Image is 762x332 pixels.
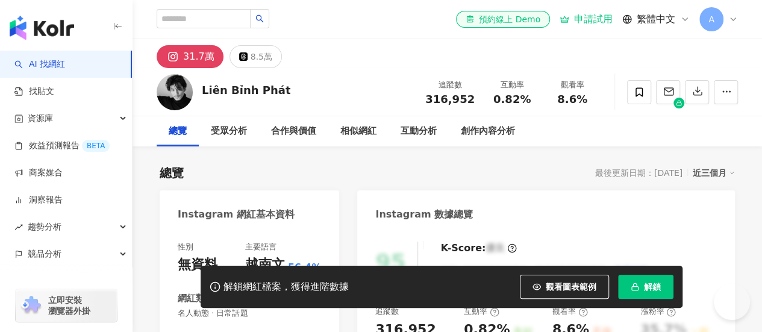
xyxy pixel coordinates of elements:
a: 效益預測報告BETA [14,140,110,152]
span: 名人動態 · 日常話題 [178,308,321,319]
a: chrome extension立即安裝 瀏覽器外掛 [16,289,117,322]
span: 觀看圖表範例 [546,282,596,292]
span: 立即安裝 瀏覽器外掛 [48,295,90,316]
div: 觀看率 [549,79,595,91]
div: 總覽 [160,164,184,181]
div: Instagram 數據總覽 [375,208,473,221]
div: 8.5萬 [251,48,272,65]
div: 互動率 [489,79,535,91]
span: A [708,13,714,26]
div: 互動分析 [401,124,437,139]
div: 解鎖網紅檔案，獲得進階數據 [223,281,349,293]
img: logo [10,16,74,40]
div: 追蹤數 [375,306,399,317]
a: 商案媒合 [14,167,63,179]
div: 受眾分析 [211,124,247,139]
span: 8.6% [557,93,587,105]
div: Liên Bỉnh Phát [202,83,290,98]
button: 觀看圖表範例 [520,275,609,299]
div: 最後更新日期：[DATE] [595,168,682,178]
div: 31.7萬 [183,48,214,65]
span: 56.4% [288,261,322,274]
a: 找貼文 [14,86,54,98]
span: 316,952 [425,93,475,105]
div: 相似網紅 [340,124,376,139]
div: 漲粉率 [640,306,676,317]
div: 觀看率 [552,306,588,317]
button: 8.5萬 [230,45,282,68]
span: 繁體中文 [637,13,675,26]
div: K-Score : [440,242,517,255]
div: Instagram 網紅基本資料 [178,208,295,221]
div: 總覽 [169,124,187,139]
div: 無資料 [178,255,217,274]
div: 合作與價值 [271,124,316,139]
div: 越南文 [245,255,285,274]
img: chrome extension [19,296,43,315]
span: search [255,14,264,23]
span: 競品分析 [28,240,61,268]
div: 互動率 [464,306,499,317]
img: KOL Avatar [157,74,193,110]
div: 創作內容分析 [461,124,515,139]
a: 預約線上 Demo [456,11,550,28]
span: 資源庫 [28,105,53,132]
span: rise [14,223,23,231]
span: 趨勢分析 [28,213,61,240]
a: searchAI 找網紅 [14,58,65,70]
div: 近三個月 [693,165,735,181]
div: 性別 [178,242,193,252]
span: 解鎖 [644,282,661,292]
a: 洞察報告 [14,194,63,206]
div: 主要語言 [245,242,276,252]
button: 解鎖 [618,275,673,299]
a: 申請試用 [560,13,613,25]
div: 追蹤數 [425,79,475,91]
span: 0.82% [493,93,531,105]
div: 預約線上 Demo [466,13,540,25]
button: 31.7萬 [157,45,223,68]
